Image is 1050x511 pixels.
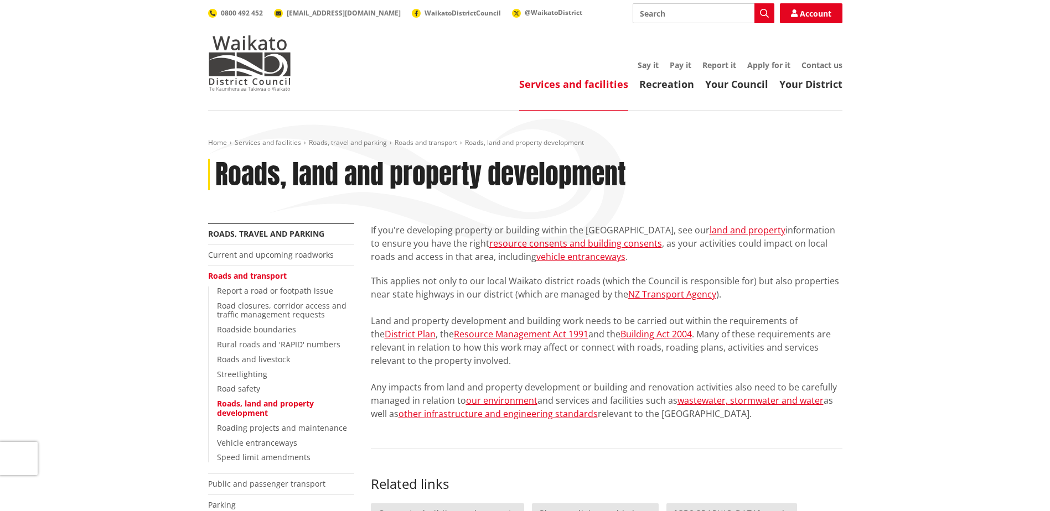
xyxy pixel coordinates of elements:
[371,223,842,263] p: If you're developing property or building within the [GEOGRAPHIC_DATA], see our information to en...
[628,288,716,300] a: NZ Transport Agency
[217,339,340,350] a: Rural roads and 'RAPID' numbers
[217,324,296,335] a: Roadside boundaries
[395,138,457,147] a: Roads and transport
[371,476,842,492] h3: Related links
[217,398,314,418] a: Roads, land and property development
[702,60,736,70] a: Report it
[208,8,263,18] a: 0800 492 452
[638,60,659,70] a: Say it
[385,328,436,340] a: District Plan
[208,228,324,239] a: Roads, travel and parking
[208,138,842,148] nav: breadcrumb
[215,159,626,191] h1: Roads, land and property development
[208,499,236,510] a: Parking
[412,8,501,18] a: WaikatoDistrictCouncil
[801,60,842,70] a: Contact us
[747,60,790,70] a: Apply for it
[217,369,267,379] a: Streetlighting
[512,8,582,17] a: @WaikatoDistrict
[425,8,501,18] span: WaikatoDistrictCouncil
[779,77,842,91] a: Your District
[466,394,537,406] a: our environment
[217,437,297,448] a: Vehicle entranceways
[208,249,334,260] a: Current and upcoming roadworks
[208,35,291,91] img: Waikato District Council - Te Kaunihera aa Takiwaa o Waikato
[235,138,301,147] a: Services and facilities
[208,270,287,281] a: Roads and transport
[536,251,625,263] a: vehicle entranceways
[620,328,692,340] a: Building Act 2004
[454,328,588,340] a: Resource Management Act 1991
[208,138,227,147] a: Home
[465,138,584,147] span: Roads, land and property development
[639,77,694,91] a: Recreation
[221,8,263,18] span: 0800 492 452
[633,3,774,23] input: Search input
[399,408,598,420] a: other infrastructure and engineering standards
[677,394,824,406] a: wastewater, stormwater and water
[371,274,842,420] p: This applies not only to our local Waikato district roads (which the Council is responsible for) ...
[670,60,691,70] a: Pay it
[217,285,333,296] a: Report a road or footpath issue
[217,423,347,433] a: Roading projects and maintenance
[309,138,387,147] a: Roads, travel and parking
[217,452,311,462] a: Speed limit amendments
[705,77,768,91] a: Your Council
[287,8,401,18] span: [EMAIL_ADDRESS][DOMAIN_NAME]
[710,224,785,236] a: land and property
[217,354,290,364] a: Roads and livestock
[217,300,346,320] a: Road closures, corridor access and traffic management requests
[519,77,628,91] a: Services and facilities
[489,237,662,249] a: resource consents and building consents
[525,8,582,17] span: @WaikatoDistrict
[274,8,401,18] a: [EMAIL_ADDRESS][DOMAIN_NAME]
[208,478,325,489] a: Public and passenger transport
[217,383,260,394] a: Road safety
[780,3,842,23] a: Account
